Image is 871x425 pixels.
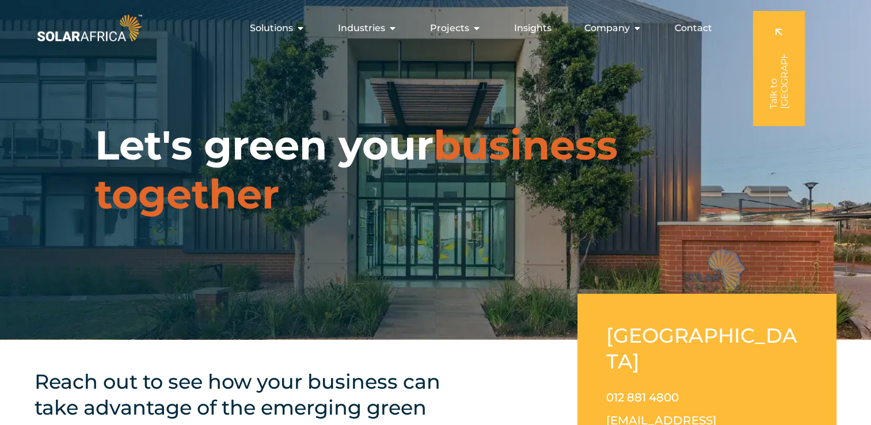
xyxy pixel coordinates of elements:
[95,120,618,219] span: business together
[675,21,712,35] a: Contact
[338,21,385,35] span: Industries
[514,21,551,35] a: Insights
[95,121,776,219] h1: Let's green your
[250,21,293,35] span: Solutions
[144,17,721,40] div: Menu Toggle
[606,322,808,374] h2: [GEOGRAPHIC_DATA]
[430,21,469,35] span: Projects
[606,390,679,404] a: 012 881 4800
[144,17,721,40] nav: Menu
[584,21,630,35] span: Company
